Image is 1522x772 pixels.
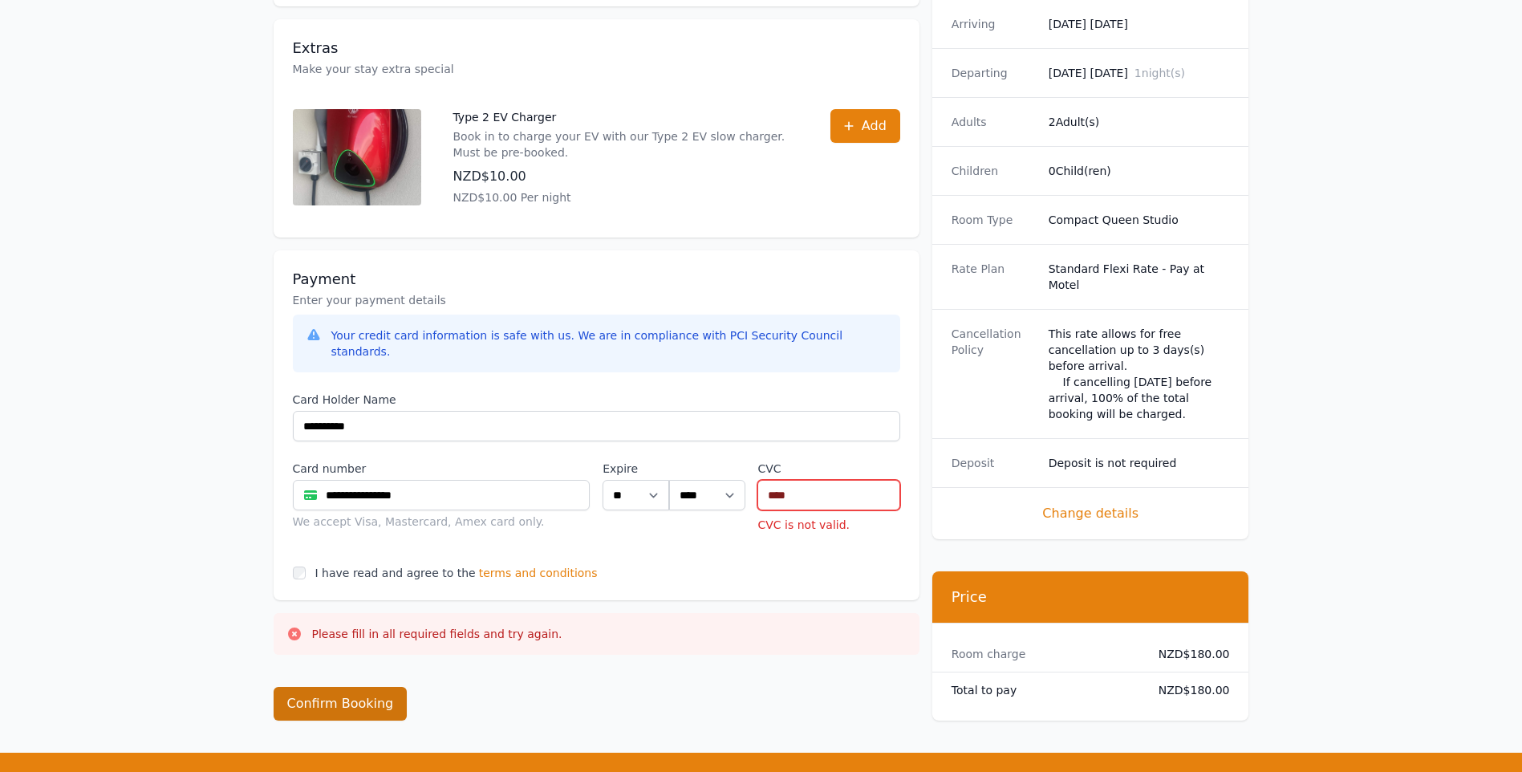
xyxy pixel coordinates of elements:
dt: Adults [952,114,1036,130]
p: Make your stay extra special [293,61,900,77]
dd: Deposit is not required [1049,455,1230,471]
label: Card Holder Name [293,392,900,408]
span: Change details [952,504,1230,523]
label: . [669,461,745,477]
dt: Room charge [952,646,1133,662]
dd: NZD$180.00 [1146,682,1230,698]
label: Card number [293,461,591,477]
dt: Cancellation Policy [952,326,1036,422]
dt: Departing [952,65,1036,81]
label: Expire [603,461,669,477]
img: Type 2 EV Charger [293,109,421,205]
h3: Payment [293,270,900,289]
button: Add [830,109,900,143]
span: terms and conditions [479,565,598,581]
div: This rate allows for free cancellation up to 3 days(s) before arrival. If cancelling [DATE] befor... [1049,326,1230,422]
p: NZD$10.00 Per night [453,189,798,205]
dt: Arriving [952,16,1036,32]
dt: Room Type [952,212,1036,228]
p: CVC is not valid. [757,517,899,533]
dd: [DATE] [DATE] [1049,16,1230,32]
p: NZD$10.00 [453,167,798,186]
button: Confirm Booking [274,687,408,721]
h3: Price [952,587,1230,607]
p: Enter your payment details [293,292,900,308]
p: Type 2 EV Charger [453,109,798,125]
dd: NZD$180.00 [1146,646,1230,662]
dt: Total to pay [952,682,1133,698]
p: Book in to charge your EV with our Type 2 EV slow charger. Must be pre-booked. [453,128,798,160]
dt: Rate Plan [952,261,1036,293]
dt: Children [952,163,1036,179]
dd: [DATE] [DATE] [1049,65,1230,81]
div: Your credit card information is safe with us. We are in compliance with PCI Security Council stan... [331,327,887,360]
span: Add [862,116,887,136]
dd: 0 Child(ren) [1049,163,1230,179]
label: I have read and agree to the [315,567,476,579]
h3: Extras [293,39,900,58]
div: We accept Visa, Mastercard, Amex card only. [293,514,591,530]
dd: Compact Queen Studio [1049,212,1230,228]
dd: 2 Adult(s) [1049,114,1230,130]
dd: Standard Flexi Rate - Pay at Motel [1049,261,1230,293]
p: Please fill in all required fields and try again. [312,626,562,642]
dt: Deposit [952,455,1036,471]
span: 1 night(s) [1134,67,1185,79]
label: CVC [757,461,899,477]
